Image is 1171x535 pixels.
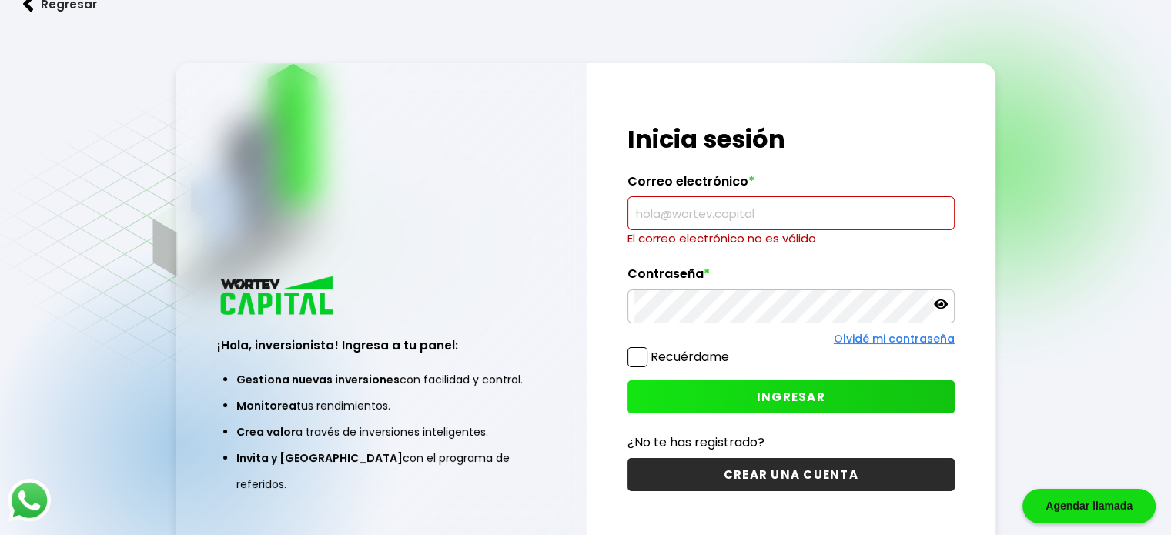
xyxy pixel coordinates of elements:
[236,445,525,497] li: con el programa de referidos.
[757,389,825,405] span: INGRESAR
[236,419,525,445] li: a través de inversiones inteligentes.
[236,450,403,466] span: Invita y [GEOGRAPHIC_DATA]
[627,458,955,491] button: CREAR UNA CUENTA
[627,433,955,452] p: ¿No te has registrado?
[834,331,955,346] a: Olvidé mi contraseña
[236,424,296,440] span: Crea valor
[1022,489,1156,523] div: Agendar llamada
[627,121,955,158] h1: Inicia sesión
[236,366,525,393] li: con facilidad y control.
[651,348,729,366] label: Recuérdame
[217,274,339,319] img: logo_wortev_capital
[627,174,955,197] label: Correo electrónico
[627,230,955,247] p: El correo electrónico no es válido
[236,393,525,419] li: tus rendimientos.
[8,479,51,522] img: logos_whatsapp-icon.242b2217.svg
[627,380,955,413] button: INGRESAR
[627,266,955,289] label: Contraseña
[627,433,955,491] a: ¿No te has registrado?CREAR UNA CUENTA
[634,197,948,229] input: hola@wortev.capital
[236,372,400,387] span: Gestiona nuevas inversiones
[236,398,296,413] span: Monitorea
[217,336,544,354] h3: ¡Hola, inversionista! Ingresa a tu panel:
